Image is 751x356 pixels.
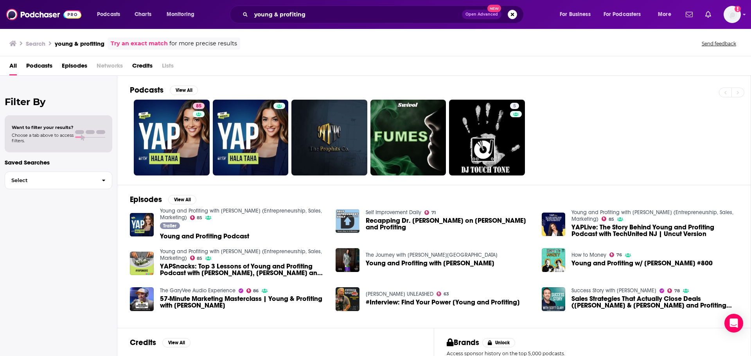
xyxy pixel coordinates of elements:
a: All [9,59,17,75]
h2: Brands [447,338,479,347]
a: 85 [134,100,210,175]
span: Young and Profiting w/ [PERSON_NAME] #800 [571,260,713,267]
span: More [658,9,671,20]
span: YAPSnacks: Top 3 Lessons of Young and Profiting Podcast with [PERSON_NAME], [PERSON_NAME] and Shiv [160,263,327,276]
a: YAPSnacks: Top 3 Lessons of Young and Profiting Podcast with Hala, Jordan and Shiv [130,252,154,275]
input: Search podcasts, credits, & more... [251,8,462,21]
a: Podcasts [26,59,52,75]
a: 63 [437,292,449,296]
button: View All [168,195,196,204]
h2: Episodes [130,195,162,204]
div: Open Intercom Messenger [724,314,743,333]
a: 85 [190,215,203,220]
h2: Podcasts [130,85,163,95]
a: PodcastsView All [130,85,198,95]
button: open menu [598,8,652,21]
a: JAYSON WALLER UNLEASHED [366,291,433,297]
span: Monitoring [167,9,194,20]
button: open menu [652,8,681,21]
p: Saved Searches [5,159,112,166]
button: Show profile menu [724,6,741,23]
a: Success Story with Scott D. Clary [571,287,656,294]
a: Credits [132,59,153,75]
span: Recapping Dr. [PERSON_NAME] on [PERSON_NAME] and Profiting [366,217,532,231]
a: 78 [667,288,680,293]
span: 85 [609,218,614,221]
a: Self Improvement Daily [366,209,421,216]
div: Search podcasts, credits, & more... [237,5,531,23]
a: Episodes [62,59,87,75]
img: User Profile [724,6,741,23]
span: Open Advanced [465,13,498,16]
a: Sales Strategies That Actually Close Deals (Hala Taha & Young and Profiting Podcast) [571,295,738,309]
a: Show notifications dropdown [702,8,714,21]
h3: Search [26,40,45,47]
a: 76 [609,252,622,257]
span: 85 [197,216,202,220]
span: Logged in as WE_Broadcast [724,6,741,23]
button: open menu [92,8,130,21]
img: 57-Minute Marketing Masterclass | Young & Profiting with Hala Taha [130,287,154,311]
a: The Journey with Jordan Paris [366,252,498,258]
span: Podcasts [97,9,120,20]
span: Choose a tab above to access filters. [12,132,74,143]
a: Young and Profiting Podcast [160,233,249,240]
span: 78 [674,289,680,293]
a: 85 [193,103,205,109]
img: Sales Strategies That Actually Close Deals (Hala Taha & Young and Profiting Podcast) [542,287,566,311]
img: Recapping Dr. Marshall Goldsmith on Young and Profiting [336,209,359,233]
span: 63 [444,292,449,296]
h3: young & profiting [55,40,104,47]
img: Podchaser - Follow, Share and Rate Podcasts [6,7,81,22]
h2: Credits [130,338,156,347]
a: YAPLive: The Story Behind Young and Profiting Podcast with TechUnited NJ | Uncut Version [571,224,738,237]
span: Sales Strategies That Actually Close Deals ([PERSON_NAME] & [PERSON_NAME] and Profiting Podcast) [571,295,738,309]
span: 85 [197,257,202,260]
span: 86 [253,289,259,293]
svg: Add a profile image [735,6,741,12]
img: Young and Profiting Podcast [130,213,154,237]
a: Charts [129,8,156,21]
span: New [487,5,501,12]
span: For Business [560,9,591,20]
a: Young and Profiting with Hala Taha [366,260,494,267]
span: 71 [431,211,436,215]
button: open menu [554,8,600,21]
a: Show notifications dropdown [683,8,696,21]
button: View All [162,338,190,347]
button: Send feedback [699,40,738,47]
button: View All [170,86,198,95]
a: YAPSnacks: Top 3 Lessons of Young and Profiting Podcast with Hala, Jordan and Shiv [160,263,327,276]
a: YAPLive: The Story Behind Young and Profiting Podcast with TechUnited NJ | Uncut Version [542,213,566,236]
img: #Interview: Find Your Power [Young and Profiting] [336,287,359,311]
a: Young and Profiting with Hala Taha (Entrepreneurship, Sales, Marketing) [571,209,733,222]
a: 86 [246,288,259,293]
span: Select [5,178,95,183]
span: Trailer [163,224,176,228]
a: 85 [190,256,203,260]
img: Young and Profiting w/ Hala Taha #800 [542,248,566,272]
a: EpisodesView All [130,195,196,204]
h2: Filter By [5,96,112,107]
span: 76 [616,253,622,257]
span: Charts [135,9,151,20]
a: 57-Minute Marketing Masterclass | Young & Profiting with Hala Taha [160,295,327,309]
img: Young and Profiting with Hala Taha [336,248,359,272]
button: Open AdvancedNew [462,10,501,19]
a: Try an exact match [111,39,168,48]
a: 71 [424,210,436,215]
span: Networks [97,59,123,75]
